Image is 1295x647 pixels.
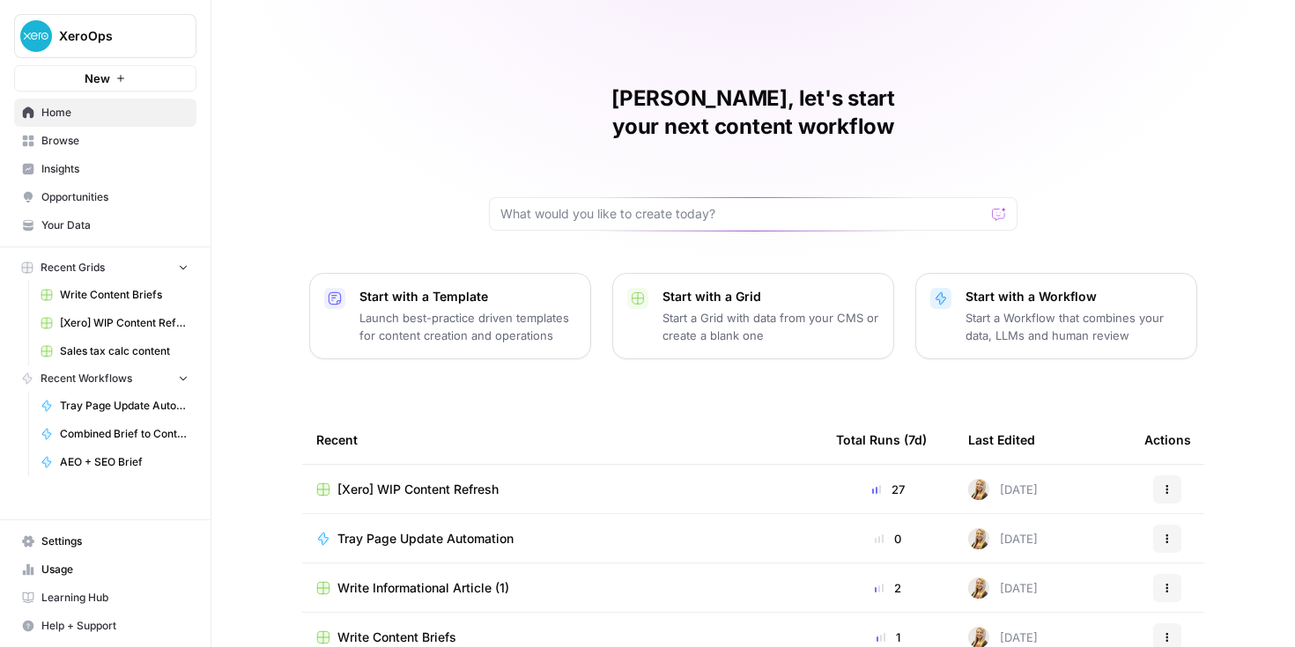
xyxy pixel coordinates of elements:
[41,260,105,276] span: Recent Grids
[612,273,894,359] button: Start with a GridStart a Grid with data from your CMS or create a blank one
[836,481,940,498] div: 27
[359,309,576,344] p: Launch best-practice driven templates for content creation and operations
[968,528,1038,549] div: [DATE]
[33,309,196,337] a: [Xero] WIP Content Refresh
[33,448,196,476] a: AEO + SEO Brief
[1144,415,1191,464] div: Actions
[968,528,989,549] img: ygsh7oolkwauxdw54hskm6m165th
[316,415,808,464] div: Recent
[14,99,196,127] a: Home
[60,398,189,414] span: Tray Page Update Automation
[316,579,808,597] a: Write Informational Article (1)
[60,343,189,359] span: Sales tax calc content
[836,530,940,548] div: 0
[60,454,189,470] span: AEO + SEO Brief
[33,281,196,309] a: Write Content Briefs
[14,65,196,92] button: New
[14,127,196,155] a: Browse
[489,85,1017,141] h1: [PERSON_NAME], let's start your next content workflow
[59,27,166,45] span: XeroOps
[41,161,189,177] span: Insights
[500,205,985,223] input: What would you like to create today?
[41,533,189,549] span: Settings
[60,315,189,331] span: [Xero] WIP Content Refresh
[41,217,189,233] span: Your Data
[968,479,989,500] img: ygsh7oolkwauxdw54hskm6m165th
[14,612,196,640] button: Help + Support
[966,309,1182,344] p: Start a Workflow that combines your data, LLMs and human review
[309,273,591,359] button: Start with a TemplateLaunch best-practice driven templates for content creation and operations
[316,629,808,646] a: Write Content Briefs
[14,555,196,584] a: Usage
[968,415,1035,464] div: Last Edited
[662,288,879,305] p: Start with a Grid
[14,365,196,392] button: Recent Workflows
[662,309,879,344] p: Start a Grid with data from your CMS or create a blank one
[85,70,110,87] span: New
[41,371,132,386] span: Recent Workflows
[41,590,189,606] span: Learning Hub
[60,426,189,442] span: Combined Brief to Content
[41,618,189,634] span: Help + Support
[337,579,509,597] span: Write Informational Article (1)
[337,481,499,498] span: [Xero] WIP Content Refresh
[41,133,189,149] span: Browse
[968,577,989,599] img: ygsh7oolkwauxdw54hskm6m165th
[968,479,1038,500] div: [DATE]
[836,579,940,597] div: 2
[33,420,196,448] a: Combined Brief to Content
[836,415,927,464] div: Total Runs (7d)
[14,584,196,612] a: Learning Hub
[33,392,196,420] a: Tray Page Update Automation
[968,577,1038,599] div: [DATE]
[14,254,196,281] button: Recent Grids
[836,629,940,646] div: 1
[20,20,52,52] img: XeroOps Logo
[14,14,196,58] button: Workspace: XeroOps
[14,211,196,239] a: Your Data
[316,530,808,548] a: Tray Page Update Automation
[915,273,1197,359] button: Start with a WorkflowStart a Workflow that combines your data, LLMs and human review
[41,189,189,205] span: Opportunities
[966,288,1182,305] p: Start with a Workflow
[41,562,189,577] span: Usage
[33,337,196,365] a: Sales tax calc content
[337,530,514,548] span: Tray Page Update Automation
[316,481,808,498] a: [Xero] WIP Content Refresh
[14,183,196,211] a: Opportunities
[337,629,456,646] span: Write Content Briefs
[60,287,189,303] span: Write Content Briefs
[14,527,196,555] a: Settings
[14,155,196,183] a: Insights
[359,288,576,305] p: Start with a Template
[41,105,189,121] span: Home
